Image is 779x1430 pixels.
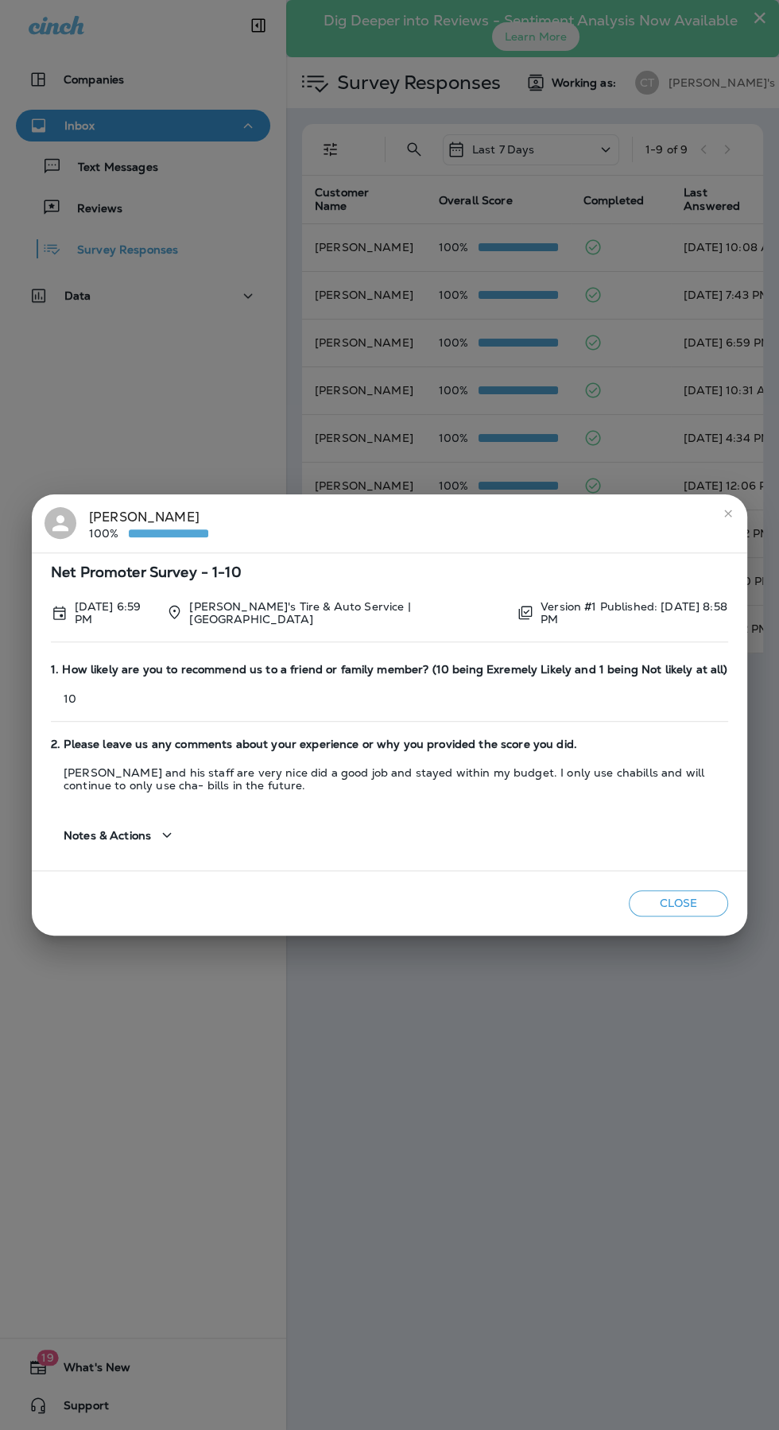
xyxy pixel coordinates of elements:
[89,527,129,540] p: 100%
[189,600,504,626] p: [PERSON_NAME]'s Tire & Auto Service | [GEOGRAPHIC_DATA]
[541,600,728,626] p: Version #1 Published: [DATE] 8:58 PM
[51,692,728,705] p: 10
[51,663,728,676] span: 1. How likely are you to recommend us to a friend or family member? (10 being Exremely Likely and...
[64,829,151,843] span: Notes & Actions
[51,766,728,792] p: [PERSON_NAME] and his staff are very nice did a good job and stayed within my budget. I only use ...
[629,890,728,917] button: Close
[89,507,208,541] div: [PERSON_NAME]
[51,812,189,858] button: Notes & Actions
[51,566,728,579] span: Net Promoter Survey - 1-10
[51,738,728,751] span: 2. Please leave us any comments about your experience or why you provided the score you did.
[715,501,741,526] button: close
[75,600,153,626] p: Oct 2, 2025 6:59 PM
